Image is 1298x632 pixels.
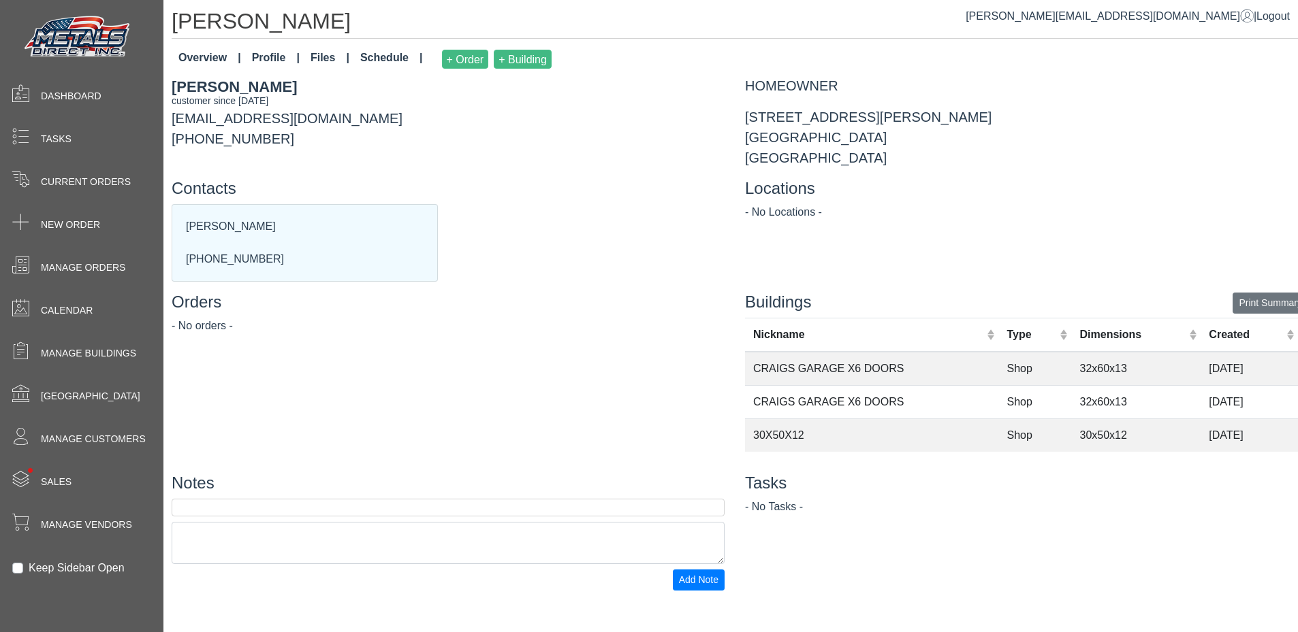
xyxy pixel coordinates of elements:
[1201,385,1298,418] td: [DATE]
[1201,418,1298,452] td: [DATE]
[172,318,725,334] div: - No orders -
[172,94,725,108] div: customer since [DATE]
[13,448,48,493] span: •
[161,76,735,168] div: [EMAIL_ADDRESS][DOMAIN_NAME] [PHONE_NUMBER]
[172,293,725,312] h4: Orders
[679,574,718,585] span: Add Note
[998,352,1071,386] td: Shop
[753,327,983,343] div: Nickname
[1007,327,1056,343] div: Type
[745,127,1298,148] div: [GEOGRAPHIC_DATA]
[1201,352,1298,386] td: [DATE]
[173,44,247,74] a: Overview
[1256,10,1290,22] span: Logout
[1072,418,1201,452] td: 30x50x12
[355,44,428,74] a: Schedule
[41,432,146,446] span: Manage Customers
[442,50,489,69] button: + Order
[172,179,725,199] h4: Contacts
[41,132,72,146] span: Tasks
[41,303,93,318] span: Calendar
[745,204,1298,220] div: - No Locations -
[41,175,131,189] span: Current Orders
[966,8,1290,24] div: |
[41,475,72,489] span: Sales
[172,76,725,98] div: [PERSON_NAME]
[998,385,1071,418] td: Shop
[745,499,1298,515] div: - No Tasks -
[41,218,100,232] span: New Order
[745,385,998,418] td: CRAIGS GARAGE X6 DOORS
[745,352,998,386] td: CRAIGS GARAGE X6 DOORS
[20,12,136,63] img: Metals Direct Inc Logo
[41,261,125,275] span: Manage Orders
[1209,327,1282,343] div: Created
[745,76,1298,96] div: HOMEOWNER
[998,418,1071,452] td: Shop
[745,107,1298,127] div: [STREET_ADDRESS][PERSON_NAME]
[745,148,1298,168] div: [GEOGRAPHIC_DATA]
[41,518,132,532] span: Manage Vendors
[41,389,140,403] span: [GEOGRAPHIC_DATA]
[1072,352,1201,386] td: 32x60x13
[172,205,437,281] div: [PERSON_NAME] [PHONE_NUMBER]
[172,473,725,493] h4: Notes
[745,293,1298,312] h4: Buildings
[966,10,1254,22] a: [PERSON_NAME][EMAIL_ADDRESS][DOMAIN_NAME]
[29,560,125,576] label: Keep Sidebar Open
[673,569,725,591] button: Add Note
[745,179,1298,199] h4: Locations
[305,44,355,74] a: Files
[745,418,998,452] td: 30X50X12
[41,346,136,361] span: Manage Buildings
[172,8,1298,39] h1: [PERSON_NAME]
[745,473,1298,493] h4: Tasks
[1072,385,1201,418] td: 32x60x13
[1080,327,1186,343] div: Dimensions
[247,44,305,74] a: Profile
[41,89,101,103] span: Dashboard
[494,50,552,69] button: + Building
